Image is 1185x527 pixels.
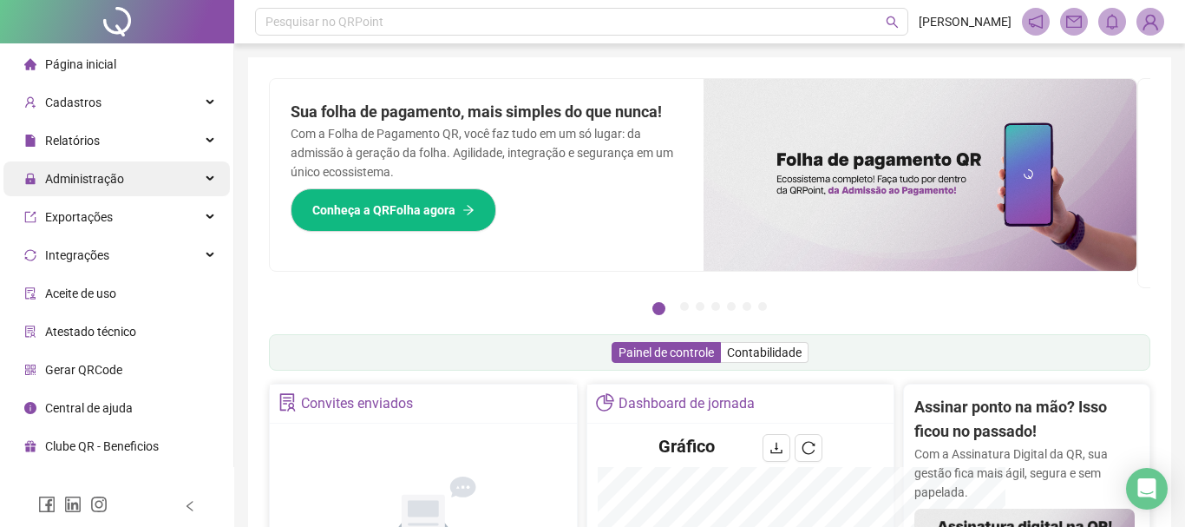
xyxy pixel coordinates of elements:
span: instagram [90,496,108,513]
span: facebook [38,496,56,513]
span: sync [24,249,36,261]
span: bell [1104,14,1120,30]
p: Com a Folha de Pagamento QR, você faz tudo em um só lugar: da admissão à geração da folha. Agilid... [291,124,683,181]
button: 5 [727,302,736,311]
div: Convites enviados [301,389,413,418]
span: home [24,58,36,70]
span: Contabilidade [727,346,802,359]
span: mail [1066,14,1082,30]
span: info-circle [24,402,36,414]
span: Conheça a QRFolha agora [312,201,455,220]
span: Central de ajuda [45,401,133,415]
div: Dashboard de jornada [619,389,755,418]
span: gift [24,440,36,452]
span: export [24,211,36,223]
button: Conheça a QRFolha agora [291,188,496,232]
button: 2 [680,302,689,311]
img: banner%2F8d14a306-6205-4263-8e5b-06e9a85ad873.png [704,79,1137,271]
span: Cadastros [45,96,101,109]
span: Aceite de uso [45,287,116,300]
span: file [24,135,36,147]
span: linkedin [64,496,82,513]
span: search [886,16,899,29]
span: Atestado técnico [45,325,136,339]
span: [PERSON_NAME] [919,12,1012,31]
img: 94179 [1137,9,1163,35]
span: user-add [24,96,36,109]
span: download [769,441,783,455]
span: Administração [45,172,124,186]
button: 4 [711,302,720,311]
span: solution [278,393,297,412]
span: lock [24,173,36,185]
span: Página inicial [45,57,116,71]
span: solution [24,326,36,338]
span: audit [24,287,36,300]
span: left [184,500,196,512]
span: notification [1028,14,1044,30]
p: Com a Assinatura Digital da QR, sua gestão fica mais ágil, segura e sem papelada. [914,445,1135,502]
span: Clube QR - Beneficios [45,439,159,453]
span: Exportações [45,210,113,224]
h2: Sua folha de pagamento, mais simples do que nunca! [291,100,683,124]
button: 6 [743,302,751,311]
span: pie-chart [596,393,614,412]
h4: Gráfico [658,434,715,458]
span: arrow-right [462,204,475,216]
button: 1 [652,302,665,315]
span: Relatórios [45,134,100,148]
button: 3 [696,302,704,311]
span: Painel de controle [619,346,714,359]
span: qrcode [24,364,36,376]
span: Gerar QRCode [45,363,122,377]
h2: Assinar ponto na mão? Isso ficou no passado! [914,395,1135,445]
span: reload [802,441,815,455]
span: Integrações [45,248,109,262]
div: Open Intercom Messenger [1126,468,1168,510]
button: 7 [758,302,767,311]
